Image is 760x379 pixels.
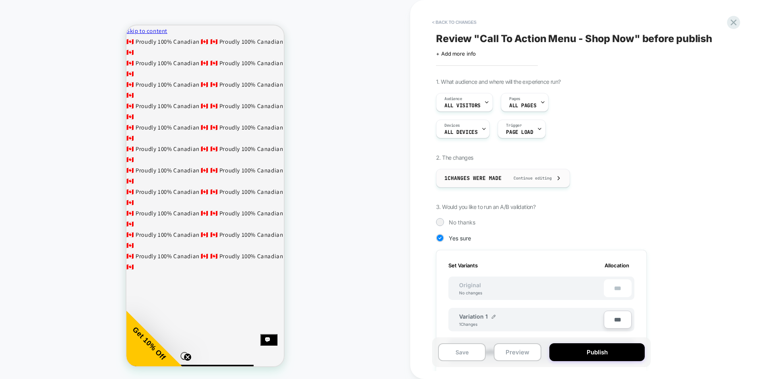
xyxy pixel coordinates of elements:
[494,343,541,361] button: Preview
[451,290,490,295] div: No changes
[509,103,536,108] span: ALL PAGES
[444,96,462,102] span: Audience
[509,96,520,102] span: Pages
[54,327,62,335] button: Close teaser
[451,282,489,288] span: Original
[444,123,460,128] span: Devices
[5,300,41,336] span: Get 10% Off
[448,262,478,269] span: Set Variants
[459,313,488,320] span: Variation 1
[436,78,560,85] span: 1. What audience and where will the experience run?
[449,219,475,226] span: No thanks
[605,262,629,269] span: Allocation
[549,343,645,361] button: Publish
[438,343,486,361] button: Save
[436,50,476,57] span: + Add more info
[428,16,481,29] button: < Back to changes
[444,103,481,108] span: All Visitors
[444,130,477,135] span: ALL DEVICES
[436,33,712,44] span: Review " Call To Action Menu - Shop Now " before publish
[134,309,151,335] inbox-online-store-chat: Shopify online store chat
[506,130,533,135] span: Page Load
[459,322,483,327] div: 1 Changes
[506,123,522,128] span: Trigger
[436,203,535,210] span: 3. Would you like to run an A/B validation?
[492,315,496,319] img: edit
[444,175,502,182] span: 1 Changes were made
[436,154,473,161] span: 2. The changes
[449,235,471,242] span: Yes sure
[506,176,552,181] span: Continue editing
